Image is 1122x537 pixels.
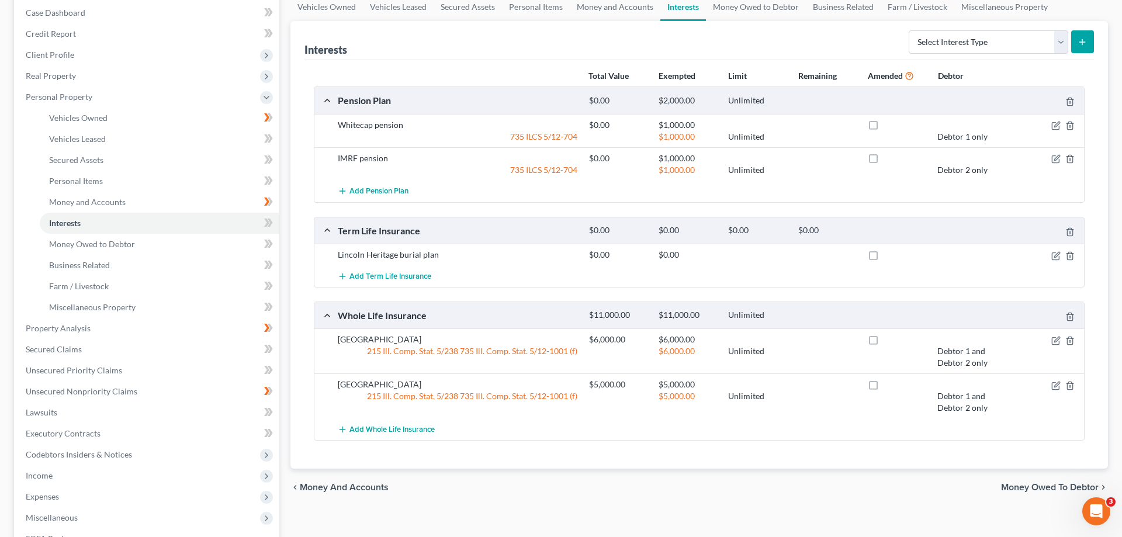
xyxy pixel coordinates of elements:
div: $0.00 [653,225,722,236]
span: Add Whole Life Insurance [349,425,435,434]
div: $6,000.00 [583,334,653,345]
div: $5,000.00 [583,379,653,390]
button: Add Pension Plan [338,181,408,202]
span: Personal Property [26,92,92,102]
span: Income [26,470,53,480]
div: [GEOGRAPHIC_DATA] [332,379,583,390]
div: $1,000.00 [653,131,722,143]
a: Vehicles Owned [40,108,279,129]
a: Vehicles Leased [40,129,279,150]
span: Money and Accounts [49,197,126,207]
span: Unsecured Priority Claims [26,365,122,375]
div: [GEOGRAPHIC_DATA] [332,334,583,345]
div: Unlimited [722,390,792,414]
span: Vehicles Owned [49,113,108,123]
div: Whitecap pension [332,119,583,131]
div: $0.00 [583,225,653,236]
span: Add Pension Plan [349,187,408,196]
span: Money Owed to Debtor [49,239,135,249]
div: Whole Life Insurance [332,309,583,321]
a: Money Owed to Debtor [40,234,279,255]
div: $0.00 [722,225,792,236]
div: Debtor 1 only [931,131,1001,143]
a: Credit Report [16,23,279,44]
a: Property Analysis [16,318,279,339]
div: $0.00 [583,153,653,164]
div: $0.00 [583,119,653,131]
div: $0.00 [653,249,722,261]
div: $0.00 [792,225,862,236]
div: Unlimited [722,131,792,143]
div: $6,000.00 [653,334,722,345]
div: $0.00 [583,95,653,106]
strong: Remaining [798,71,837,81]
span: Secured Claims [26,344,82,354]
button: Add Whole Life Insurance [338,418,435,440]
a: Case Dashboard [16,2,279,23]
div: Pension Plan [332,94,583,106]
span: Interests [49,218,81,228]
span: Money and Accounts [300,483,389,492]
div: Debtor 2 only [931,164,1001,176]
span: Secured Assets [49,155,103,165]
div: Unlimited [722,310,792,321]
span: Farm / Livestock [49,281,109,291]
span: Personal Items [49,176,103,186]
span: Money Owed to Debtor [1001,483,1099,492]
i: chevron_right [1099,483,1108,492]
span: Add Term Life Insurance [349,272,431,281]
div: $5,000.00 [653,390,722,414]
div: $11,000.00 [583,310,653,321]
a: Money and Accounts [40,192,279,213]
div: Unlimited [722,164,792,176]
button: Money Owed to Debtor chevron_right [1001,483,1108,492]
div: Unlimited [722,345,792,369]
strong: Exempted [659,71,695,81]
div: $6,000.00 [653,345,722,369]
div: 735 ILCS 5/12-704 [332,131,583,143]
div: Term Life Insurance [332,224,583,237]
div: $11,000.00 [653,310,722,321]
iframe: Intercom live chat [1082,497,1110,525]
span: Miscellaneous Property [49,302,136,312]
a: Executory Contracts [16,423,279,444]
a: Business Related [40,255,279,276]
span: Property Analysis [26,323,91,333]
strong: Limit [728,71,747,81]
span: Codebtors Insiders & Notices [26,449,132,459]
div: $1,000.00 [653,164,722,176]
a: Secured Claims [16,339,279,360]
span: 3 [1106,497,1116,507]
div: Debtor 1 and Debtor 2 only [931,345,1001,369]
div: $0.00 [583,249,653,261]
a: Lawsuits [16,402,279,423]
strong: Total Value [588,71,629,81]
a: Secured Assets [40,150,279,171]
span: Client Profile [26,50,74,60]
span: Real Property [26,71,76,81]
div: $5,000.00 [653,379,722,390]
div: Unlimited [722,95,792,106]
span: Credit Report [26,29,76,39]
div: 735 ILCS 5/12-704 [332,164,583,176]
div: $2,000.00 [653,95,722,106]
div: Interests [304,43,347,57]
span: Miscellaneous [26,512,78,522]
div: Lincoln Heritage burial plan [332,249,583,261]
a: Farm / Livestock [40,276,279,297]
span: Case Dashboard [26,8,85,18]
a: Unsecured Nonpriority Claims [16,381,279,402]
span: Lawsuits [26,407,57,417]
div: 215 Ill. Comp. Stat. 5/238 735 Ill. Comp. Stat. 5/12-1001 (f) [332,345,583,369]
strong: Amended [868,71,903,81]
span: Unsecured Nonpriority Claims [26,386,137,396]
button: Add Term Life Insurance [338,265,431,287]
span: Vehicles Leased [49,134,106,144]
strong: Debtor [938,71,964,81]
a: Unsecured Priority Claims [16,360,279,381]
span: Expenses [26,491,59,501]
div: IMRF pension [332,153,583,164]
div: Debtor 1 and Debtor 2 only [931,390,1001,414]
button: chevron_left Money and Accounts [290,483,389,492]
div: 215 Ill. Comp. Stat. 5/238 735 Ill. Comp. Stat. 5/12-1001 (f) [332,390,583,414]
